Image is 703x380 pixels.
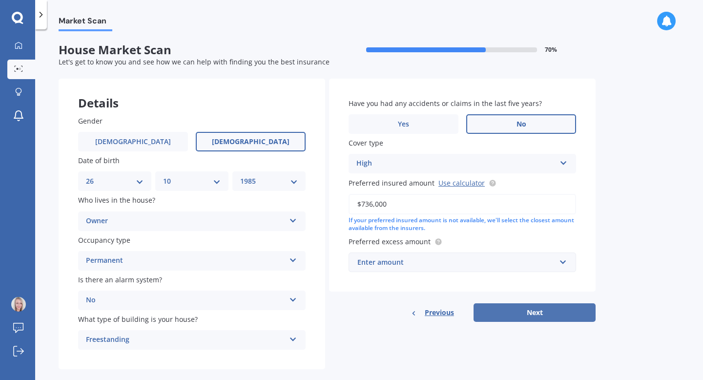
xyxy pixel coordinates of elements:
[78,235,130,245] span: Occupancy type
[349,99,542,108] span: Have you had any accidents or claims in the last five years?
[349,178,434,188] span: Preferred insured amount
[349,194,576,214] input: Enter amount
[78,315,198,324] span: What type of building is your house?
[86,255,285,267] div: Permanent
[474,303,596,322] button: Next
[78,275,162,284] span: Is there an alarm system?
[78,196,155,205] span: Who lives in the house?
[356,158,556,169] div: High
[349,138,383,148] span: Cover type
[357,257,556,268] div: Enter amount
[86,334,285,346] div: Freestanding
[398,120,409,128] span: Yes
[86,215,285,227] div: Owner
[425,305,454,320] span: Previous
[78,116,103,126] span: Gender
[59,43,327,57] span: House Market Scan
[349,237,431,246] span: Preferred excess amount
[86,295,285,306] div: No
[11,297,26,312] img: ACg8ocKWC1fektWCYQiwdb9BMoFFoSzMEfNU-PXf_1hQHUb4VC7_R5c9JQ=s96-c
[212,138,289,146] span: [DEMOGRAPHIC_DATA]
[78,156,120,165] span: Date of birth
[545,46,557,53] span: 70 %
[59,79,325,108] div: Details
[59,16,112,29] span: Market Scan
[349,216,576,233] div: If your preferred insured amount is not available, we'll select the closest amount available from...
[438,178,485,188] a: Use calculator
[517,120,526,128] span: No
[59,57,330,66] span: Let's get to know you and see how we can help with finding you the best insurance
[95,138,171,146] span: [DEMOGRAPHIC_DATA]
